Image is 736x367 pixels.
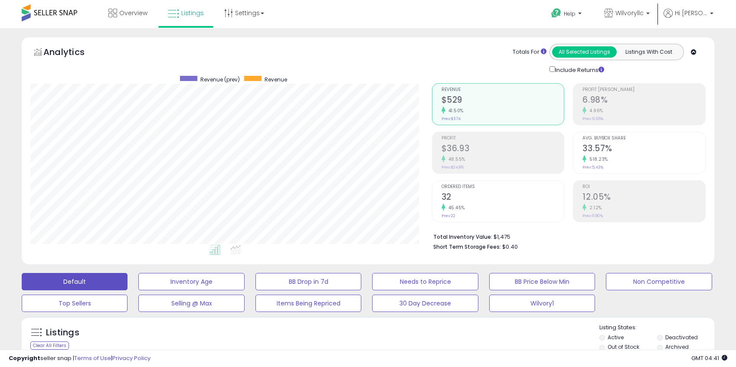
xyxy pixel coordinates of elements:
[608,334,624,341] label: Active
[665,343,689,351] label: Archived
[442,136,564,141] span: Profit
[445,156,465,162] small: 48.55%
[582,116,603,121] small: Prev: 6.65%
[489,273,595,290] button: BB Price Below Min
[119,9,147,17] span: Overview
[582,165,603,170] small: Prev: 5.43%
[9,354,150,363] div: seller snap | |
[181,9,204,17] span: Listings
[544,1,590,28] a: Help
[551,8,562,19] i: Get Help
[543,65,615,75] div: Include Returns
[442,143,564,155] h2: $36.93
[552,46,617,58] button: All Selected Listings
[564,10,576,17] span: Help
[513,48,546,56] div: Totals For
[442,88,564,92] span: Revenue
[582,192,705,204] h2: 12.05%
[675,9,707,17] span: Hi [PERSON_NAME]
[138,295,244,312] button: Selling @ Max
[445,205,465,211] small: 45.45%
[599,324,714,332] p: Listing States:
[442,192,564,204] h2: 32
[22,295,128,312] button: Top Sellers
[489,295,595,312] button: Wilvory1
[586,107,603,114] small: 4.96%
[442,116,461,121] small: Prev: $374
[586,205,602,211] small: 2.12%
[691,354,727,362] span: 2025-08-10 04:41 GMT
[608,343,639,351] label: Out of Stock
[616,46,681,58] button: Listings With Cost
[586,156,608,162] small: 518.23%
[664,9,713,28] a: Hi [PERSON_NAME]
[372,273,478,290] button: Needs to Reprice
[43,46,101,60] h5: Analytics
[433,231,699,241] li: $1,475
[442,165,464,170] small: Prev: $24.86
[433,233,492,240] b: Total Inventory Value:
[665,334,698,341] label: Deactivated
[74,354,111,362] a: Terms of Use
[30,341,69,350] div: Clear All Filters
[442,213,455,218] small: Prev: 22
[582,88,705,92] span: Profit [PERSON_NAME]
[433,243,501,250] b: Short Term Storage Fees:
[582,143,705,155] h2: 33.57%
[502,243,518,251] span: $0.40
[372,295,478,312] button: 30 Day Decrease
[442,185,564,189] span: Ordered Items
[615,9,644,17] span: Wilvoryllc
[582,136,705,141] span: Avg. Buybox Share
[445,107,464,114] small: 41.50%
[138,273,244,290] button: Inventory Age
[46,327,79,339] h5: Listings
[22,273,128,290] button: Default
[9,354,40,362] strong: Copyright
[200,76,240,83] span: Revenue (prev)
[112,354,150,362] a: Privacy Policy
[582,95,705,107] h2: 6.98%
[442,95,564,107] h2: $529
[582,185,705,189] span: ROI
[606,273,712,290] button: Non Competitive
[582,213,603,218] small: Prev: 11.80%
[265,76,287,83] span: Revenue
[255,273,361,290] button: BB Drop in 7d
[255,295,361,312] button: Items Being Repriced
